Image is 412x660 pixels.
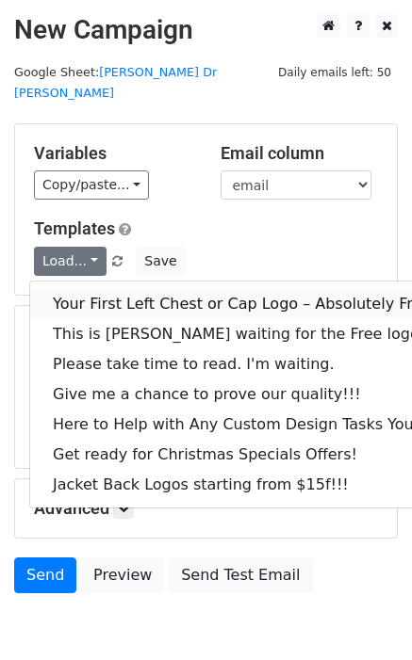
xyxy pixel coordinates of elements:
[34,143,192,164] h5: Variables
[272,65,398,79] a: Daily emails left: 50
[14,557,76,593] a: Send
[221,143,379,164] h5: Email column
[34,170,149,200] a: Copy/paste...
[34,247,107,276] a: Load...
[14,65,217,101] small: Google Sheet:
[14,14,398,46] h2: New Campaign
[136,247,185,276] button: Save
[169,557,312,593] a: Send Test Email
[14,65,217,101] a: [PERSON_NAME] Dr [PERSON_NAME]
[272,62,398,83] span: Daily emails left: 50
[318,570,412,660] iframe: Chat Widget
[34,218,115,238] a: Templates
[81,557,164,593] a: Preview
